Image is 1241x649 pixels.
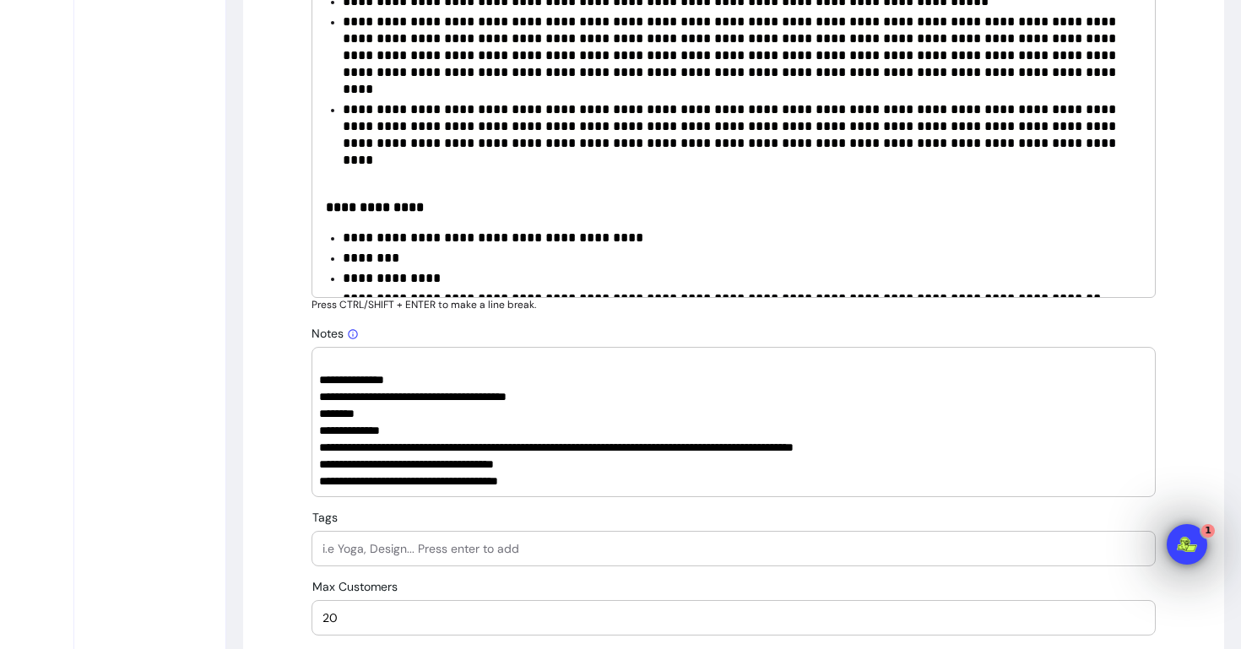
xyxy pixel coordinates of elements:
textarea: Add your own notes [319,354,1148,489]
input: Tags [322,540,1145,557]
span: Notes [312,326,359,341]
input: Max Customers [322,609,1145,626]
span: Max Customers [312,579,398,594]
iframe: Intercom live chat [1167,524,1207,565]
span: Tags [312,510,338,525]
span: 1 [1201,524,1215,538]
p: Press CTRL/SHIFT + ENTER to make a line break. [312,298,1156,311]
